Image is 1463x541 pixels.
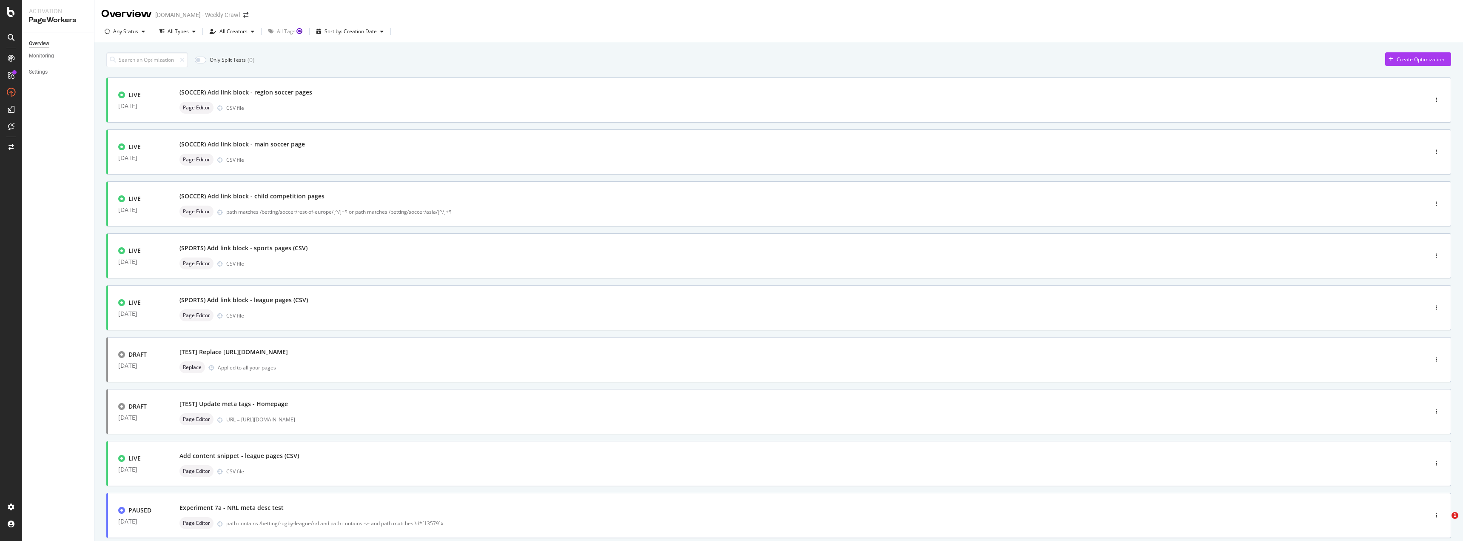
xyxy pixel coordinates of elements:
div: Create Optimization [1397,56,1444,63]
span: Page Editor [183,313,210,318]
iframe: Intercom live chat [1434,512,1454,532]
div: neutral label [179,465,213,477]
div: Tooltip anchor [296,27,303,35]
span: Page Editor [183,157,210,162]
div: URL = [URL][DOMAIN_NAME] [226,416,1392,423]
div: path matches /betting/soccer/rest-of-europe/[^/]+$ or path matches /betting/soccer/asia/[^/]+$ [226,208,1392,215]
div: [TEST] Update meta tags - Homepage [179,400,288,408]
a: Settings [29,68,88,77]
div: Settings [29,68,48,77]
div: (SPORTS) Add link block - sports pages (CSV) [179,244,307,252]
div: LIVE [128,298,141,307]
div: [DATE] [118,206,159,213]
div: neutral label [179,361,205,373]
span: Page Editor [183,521,210,526]
div: All Types [168,29,189,34]
div: neutral label [179,154,213,166]
button: All Types [156,25,199,38]
div: Experiment 7a - NRL meta desc test [179,504,284,512]
div: CSV file [226,312,244,319]
div: [DATE] [118,466,159,473]
div: LIVE [128,454,141,463]
div: [DATE] [118,362,159,369]
span: Page Editor [183,261,210,266]
div: Sort by: Creation Date [324,29,377,34]
button: Sort by: Creation Date [313,25,387,38]
div: CSV file [226,468,244,475]
div: PAUSED [128,506,151,515]
div: CSV file [226,260,244,267]
span: Page Editor [183,469,210,474]
div: LIVE [128,143,141,151]
div: [DATE] [118,155,159,161]
div: [DATE] [118,518,159,525]
button: All Tags [265,25,306,38]
span: 1 [1452,512,1458,519]
span: Page Editor [183,417,210,422]
div: neutral label [179,206,213,218]
button: Any Status [101,25,148,38]
div: LIVE [128,91,141,99]
div: Activation [29,7,87,15]
div: ( 0 ) [248,56,254,64]
div: PageWorkers [29,15,87,25]
span: Replace [183,365,202,370]
div: DRAFT [128,402,147,411]
div: Only Split Tests [210,56,246,63]
div: (SOCCER) Add link block - child competition pages [179,192,324,200]
div: CSV file [226,104,244,112]
div: All Tags [277,29,296,34]
div: Overview [29,39,49,48]
button: Create Optimization [1385,52,1451,66]
div: neutral label [179,258,213,269]
div: LIVE [128,246,141,255]
div: neutral label [179,309,213,321]
a: Overview [29,39,88,48]
button: All Creators [206,25,258,38]
div: neutral label [179,413,213,425]
div: All Creators [219,29,248,34]
div: (SPORTS) Add link block - league pages (CSV) [179,296,308,304]
div: [DATE] [118,310,159,317]
div: arrow-right-arrow-left [243,12,248,18]
div: CSV file [226,156,244,163]
div: [DOMAIN_NAME] - Weekly Crawl [155,11,240,19]
input: Search an Optimization [106,52,188,67]
div: Overview [101,7,152,21]
div: LIVE [128,195,141,203]
div: [TEST] Replace [URL][DOMAIN_NAME] [179,348,288,356]
div: [DATE] [118,414,159,421]
div: Monitoring [29,52,54,60]
div: Any Status [113,29,138,34]
span: Page Editor [183,105,210,110]
div: neutral label [179,517,213,529]
div: (SOCCER) Add link block - main soccer page [179,140,305,149]
span: Page Editor [183,209,210,214]
div: Add content snippet - league pages (CSV) [179,452,299,460]
div: neutral label [179,102,213,114]
div: DRAFT [128,350,147,359]
div: (SOCCER) Add link block - region soccer pages [179,88,312,97]
a: Monitoring [29,52,88,60]
div: Applied to all your pages [218,364,276,371]
div: path contains /betting/rugby-league/nrl and path contains -v- and path matches \d*[13579]$ [226,520,1392,527]
div: [DATE] [118,258,159,265]
div: [DATE] [118,103,159,109]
